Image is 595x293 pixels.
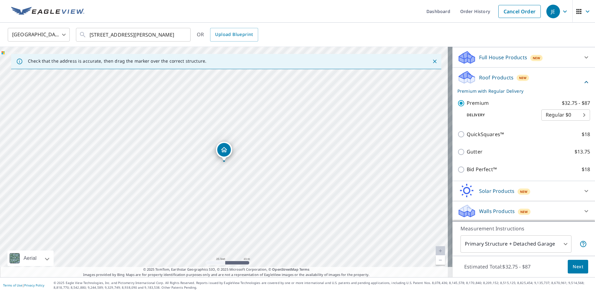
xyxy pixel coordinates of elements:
div: Regular $0 [541,106,590,124]
p: Premium with Regular Delivery [457,88,583,94]
p: $18 [582,166,590,173]
a: Cancel Order [498,5,541,18]
p: © 2025 Eagle View Technologies, Inc. and Pictometry International Corp. All Rights Reserved. Repo... [54,281,592,290]
div: Aerial [22,251,38,266]
p: Gutter [467,148,483,156]
span: New [519,75,527,80]
span: Your report will include the primary structure and a detached garage if one exists. [580,240,587,248]
button: Next [568,260,588,274]
p: Solar Products [479,187,514,195]
span: New [533,55,540,60]
span: New [520,189,528,194]
div: Aerial [7,251,54,266]
div: Full House ProductsNew [457,50,590,65]
p: Roof Products [479,74,513,81]
p: Estimated Total: $32.75 - $87 [459,260,535,273]
a: Terms of Use [3,283,22,287]
p: $13.75 [575,148,590,156]
a: Current Level 20, Zoom Out [436,255,445,265]
a: Upload Blueprint [210,28,258,42]
div: Solar ProductsNew [457,184,590,198]
span: Next [573,263,583,271]
div: Walls ProductsNew [457,204,590,219]
span: © 2025 TomTom, Earthstar Geographics SIO, © 2025 Microsoft Corporation, © [143,267,310,272]
p: $32.75 - $87 [562,99,590,107]
a: OpenStreetMap [272,267,298,272]
span: Upload Blueprint [215,31,253,38]
p: Walls Products [479,207,515,215]
p: QuickSquares™ [467,131,504,138]
div: Primary Structure + Detached Garage [461,235,571,253]
p: Check that the address is accurate, then drag the marker over the correct structure. [28,58,206,64]
p: Premium [467,99,489,107]
img: EV Logo [11,7,84,16]
p: Measurement Instructions [461,225,587,232]
div: JE [546,5,560,18]
span: New [520,209,528,214]
a: Current Level 20, Zoom In Disabled [436,246,445,255]
div: Dropped pin, building 1, Residential property, 405 Benedict Rd El Paso, TX 79922 [216,142,232,161]
div: Roof ProductsNewPremium with Regular Delivery [457,70,590,94]
input: Search by address or latitude-longitude [90,26,178,43]
p: Delivery [457,112,541,118]
p: $18 [582,131,590,138]
p: Full House Products [479,54,527,61]
p: Bid Perfect™ [467,166,497,173]
div: [GEOGRAPHIC_DATA] [8,26,70,43]
button: Close [431,57,439,65]
a: Terms [299,267,310,272]
a: Privacy Policy [24,283,44,287]
div: OR [197,28,258,42]
p: | [3,283,44,287]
